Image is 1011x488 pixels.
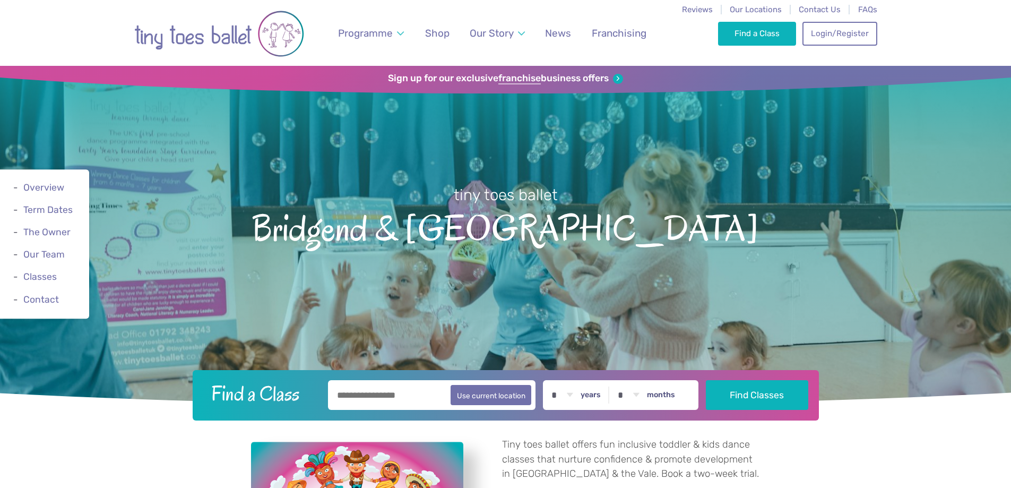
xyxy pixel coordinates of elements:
a: Classes [23,272,57,282]
a: Shop [420,21,454,46]
span: Shop [425,27,450,39]
span: News [545,27,571,39]
button: Find Classes [706,380,808,410]
a: Reviews [682,5,713,14]
strong: franchise [498,73,541,84]
a: Overview [23,182,64,193]
label: months [647,390,675,400]
a: Franchising [586,21,651,46]
a: Login/Register [802,22,877,45]
a: Our Locations [730,5,782,14]
h2: Find a Class [203,380,321,407]
a: FAQs [858,5,877,14]
a: Contact Us [799,5,841,14]
span: Our Story [470,27,514,39]
a: Our Team [23,249,65,260]
label: years [581,390,601,400]
a: Term Dates [23,204,73,215]
small: tiny toes ballet [454,186,558,204]
a: Sign up for our exclusivefranchisebusiness offers [388,73,623,84]
a: Programme [333,21,409,46]
img: tiny toes ballet [134,7,304,61]
span: Programme [338,27,393,39]
a: Find a Class [718,22,796,45]
a: Contact [23,294,59,305]
p: Tiny toes ballet offers fun inclusive toddler & kids dance classes that nurture confidence & prom... [502,438,761,482]
a: Our Story [464,21,530,46]
a: News [540,21,576,46]
span: Bridgend & [GEOGRAPHIC_DATA] [19,206,992,249]
button: Use current location [451,385,532,405]
span: Franchising [592,27,646,39]
a: The Owner [23,227,71,237]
